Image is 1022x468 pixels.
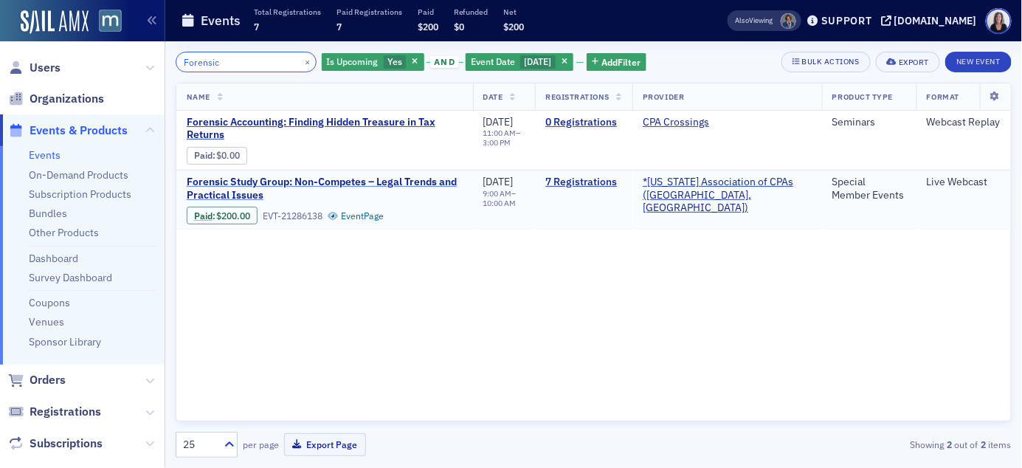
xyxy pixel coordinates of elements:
span: [DATE] [524,55,551,67]
a: Forensic Study Group: Non-Competes – Legal Trends and Practical Issues [187,176,463,202]
span: 7 [254,21,259,32]
div: Support [821,14,872,27]
p: Total Registrations [254,7,321,17]
span: Chris Dougherty [781,13,796,29]
button: Bulk Actions [781,52,871,72]
div: Webcast Replay [927,116,1001,129]
a: Survey Dashboard [29,271,112,284]
span: Viewing [736,16,773,26]
img: SailAMX [21,10,89,34]
a: Other Products [29,226,99,239]
span: Format [927,92,959,102]
a: CPA Crossings [643,116,709,129]
button: [DOMAIN_NAME] [881,16,982,26]
input: Search… [176,52,317,72]
div: Paid: 0 - $0 [187,147,247,165]
a: Venues [29,315,64,328]
a: View Homepage [89,10,122,35]
span: $0.00 [217,150,241,161]
div: Paid: 8 - $20000 [187,207,258,224]
div: – [483,189,525,208]
span: Orders [30,372,66,388]
button: × [301,55,314,68]
a: Bundles [29,207,67,220]
div: Showing out of items [743,438,1012,451]
span: and [430,56,459,68]
span: Name [187,92,210,102]
p: Paid Registrations [336,7,402,17]
a: *[US_STATE] Association of CPAs ([GEOGRAPHIC_DATA], [GEOGRAPHIC_DATA]) [643,176,812,215]
label: per page [243,438,279,451]
p: Refunded [454,7,488,17]
span: $200.00 [217,210,251,221]
a: Subscriptions [8,436,103,452]
strong: 2 [945,438,955,451]
a: New Event [945,54,1012,67]
span: [DATE] [483,115,514,128]
span: : [194,150,217,161]
button: and [427,56,463,68]
span: Provider [643,92,684,102]
a: Coupons [29,296,70,309]
div: EVT-21286138 [263,210,322,221]
span: *Maryland Association of CPAs (Timonium, MD) [643,176,812,215]
a: EventPage [328,210,384,221]
span: 7 [336,21,342,32]
a: Subscription Products [29,187,131,201]
a: Orders [8,372,66,388]
div: 25 [183,437,215,452]
div: Also [736,16,750,25]
div: – [483,128,525,148]
a: Events & Products [8,123,128,139]
span: Events & Products [30,123,128,139]
a: Users [8,60,61,76]
a: Registrations [8,404,101,420]
strong: 2 [978,438,989,451]
span: CPA Crossings [643,116,736,129]
span: Date [483,92,503,102]
button: Export [876,52,940,72]
button: New Event [945,52,1012,72]
span: Registrations [30,404,101,420]
time: 10:00 AM [483,198,517,208]
a: Events [29,148,61,162]
div: Yes [322,53,424,72]
span: Product Type [832,92,893,102]
p: Paid [418,7,438,17]
span: Organizations [30,91,104,107]
div: Bulk Actions [802,58,860,66]
a: Paid [194,150,213,161]
span: Registrations [545,92,610,102]
a: On-Demand Products [29,168,128,182]
span: $200 [418,21,438,32]
span: : [194,210,217,221]
button: AddFilter [587,53,647,72]
div: [DOMAIN_NAME] [894,14,977,27]
a: Dashboard [29,252,78,265]
a: Forensic Accounting: Finding Hidden Treasure in Tax Returns [187,116,463,142]
span: Profile [986,8,1012,34]
time: 11:00 AM [483,128,517,138]
div: Export [899,58,929,66]
a: 7 Registrations [545,176,622,189]
span: $200 [504,21,525,32]
span: Subscriptions [30,436,103,452]
a: Organizations [8,91,104,107]
h1: Events [201,12,241,30]
span: Is Upcoming [327,55,379,67]
div: Live Webcast [927,176,1001,189]
span: Yes [387,55,402,67]
span: [DATE] [483,175,514,188]
a: Sponsor Library [29,335,101,348]
div: Seminars [832,116,906,129]
button: Export Page [284,433,366,456]
span: $0 [454,21,464,32]
div: 10/10/2025 [466,53,573,72]
span: Event Date [471,55,515,67]
time: 9:00 AM [483,188,512,199]
time: 3:00 PM [483,137,511,148]
span: Add Filter [601,55,641,69]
